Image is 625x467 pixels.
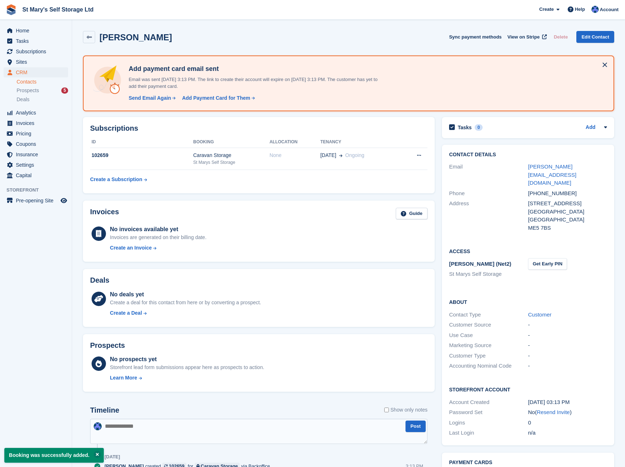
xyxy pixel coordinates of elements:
span: Tasks [16,36,59,46]
div: [STREET_ADDRESS] [528,199,607,208]
a: Guide [396,208,427,220]
div: [GEOGRAPHIC_DATA] [528,216,607,224]
a: menu [4,139,68,149]
h2: Invoices [90,208,119,220]
button: Delete [551,31,571,43]
div: Account Created [449,398,528,407]
div: Logins [449,419,528,427]
div: - [528,321,607,329]
img: stora-icon-8386f47178a22dfd0bd8f6a31ec36ba5ce8667c1dd55bd0f319d3a0aa187defe.svg [6,4,17,15]
div: [GEOGRAPHIC_DATA] [528,208,607,216]
a: Deals [17,96,68,103]
div: ME5 7BS [528,224,607,232]
p: Booking was successfully added. [4,448,104,463]
th: ID [90,136,193,148]
div: 102659 [90,152,193,159]
h4: Add payment card email sent [126,65,378,73]
div: Contact Type [449,311,528,319]
a: Create an Invoice [110,244,207,252]
h2: Prospects [90,341,125,350]
a: menu [4,36,68,46]
span: [PERSON_NAME] (Net2) [449,261,511,267]
th: Booking [193,136,270,148]
img: Matthew Keenan [591,6,599,13]
div: Create a Subscription [90,176,142,183]
div: Create an Invoice [110,244,152,252]
li: St Marys Self Storage [449,270,528,278]
h2: Contact Details [449,152,607,158]
div: Caravan Storage [193,152,270,159]
a: menu [4,26,68,36]
button: Get Early PIN [528,258,567,270]
span: Prospects [17,87,39,94]
a: menu [4,160,68,170]
span: Deals [17,96,30,103]
a: menu [4,149,68,160]
div: St Marys Self Storage [193,159,270,166]
div: 5 [61,87,68,94]
span: Pre-opening Site [16,196,59,206]
span: Account [600,6,619,13]
a: Edit Contact [576,31,614,43]
span: View on Stripe [507,33,540,41]
a: View on Stripe [505,31,548,43]
span: Subscriptions [16,46,59,57]
span: Storefront [6,187,72,194]
a: Create a Deal [110,309,261,317]
span: Capital [16,170,59,180]
span: Invoices [16,118,59,128]
span: Insurance [16,149,59,160]
button: Post [405,421,426,432]
a: menu [4,67,68,77]
div: Send Email Again [129,94,171,102]
div: - [528,331,607,340]
div: Create a deal for this contact from here or by converting a prospect. [110,299,261,306]
div: - [528,362,607,370]
div: No [528,408,607,417]
div: 0 [475,124,483,131]
img: Matthew Keenan [94,422,102,430]
div: No deals yet [110,290,261,299]
a: Contacts [17,78,68,85]
div: No prospects yet [110,355,264,364]
div: Marketing Source [449,341,528,350]
th: Allocation [270,136,320,148]
img: add-payment-card-4dbda4983b697a7845d177d07a5d71e8a16f1ec00487972de202a45f1e8132f5.svg [92,65,123,95]
a: Learn More [110,374,264,382]
div: Use Case [449,331,528,340]
h2: [PERSON_NAME] [99,32,172,42]
a: Resend Invite [537,409,570,415]
div: [DATE] 03:13 PM [528,398,607,407]
span: Create [539,6,554,13]
div: Last Login [449,429,528,437]
div: - [528,352,607,360]
div: No invoices available yet [110,225,207,234]
span: Settings [16,160,59,170]
a: Create a Subscription [90,173,147,186]
input: Show only notes [384,406,389,414]
span: Pricing [16,129,59,139]
a: menu [4,196,68,206]
p: Email was sent [DATE] 3:13 PM. The link to create their account will expire on [DATE] 3:13 PM. Th... [126,76,378,90]
a: menu [4,57,68,67]
div: None [270,152,320,159]
h2: Tasks [458,124,472,131]
h2: Access [449,247,607,255]
div: Invoices are generated on their billing date. [110,234,207,241]
a: St Mary's Self Storage Ltd [19,4,97,15]
div: Accounting Nominal Code [449,362,528,370]
span: Sites [16,57,59,67]
a: Add [586,124,595,132]
span: CRM [16,67,59,77]
h2: Subscriptions [90,124,427,133]
div: Add Payment Card for Them [182,94,250,102]
label: Show only notes [384,406,427,414]
span: Ongoing [345,152,364,158]
div: Learn More [110,374,137,382]
a: menu [4,129,68,139]
button: Sync payment methods [449,31,502,43]
div: Address [449,199,528,232]
div: - [528,341,607,350]
span: Coupons [16,139,59,149]
a: [PERSON_NAME][EMAIL_ADDRESS][DOMAIN_NAME] [528,163,576,186]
